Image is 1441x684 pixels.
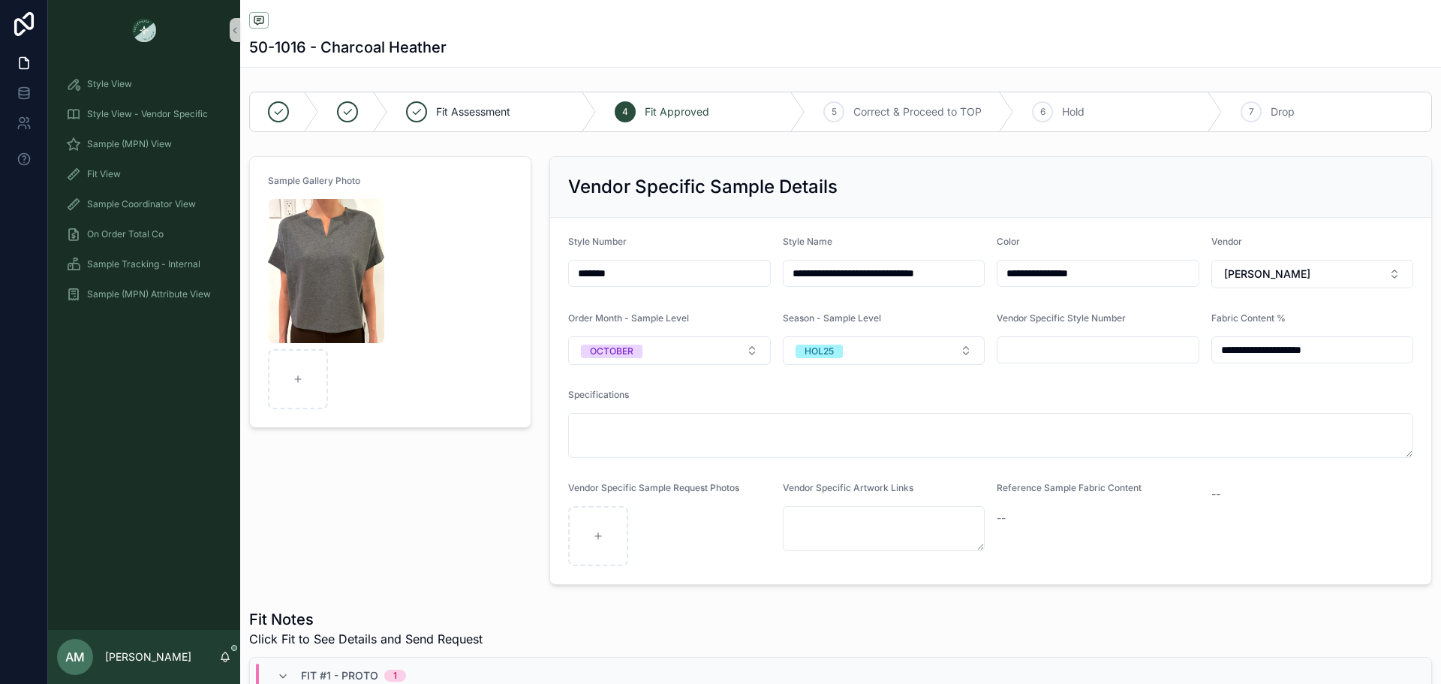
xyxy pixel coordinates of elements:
a: Sample Coordinator View [57,191,231,218]
span: Style View - Vendor Specific [87,108,208,120]
h1: Fit Notes [249,609,483,630]
span: Correct & Proceed to TOP [853,104,982,119]
span: 4 [622,106,628,118]
span: Sample Coordinator View [87,198,196,210]
span: [PERSON_NAME] [1224,267,1310,282]
span: Fabric Content % [1211,312,1286,324]
span: Sample (MPN) Attribute View [87,288,211,300]
span: Style Number [568,236,627,247]
h2: Vendor Specific Sample Details [568,175,838,199]
span: -- [1211,487,1220,502]
img: App logo [132,18,156,42]
a: Fit View [57,161,231,188]
span: Vendor [1211,236,1242,247]
span: Vendor Specific Sample Request Photos [568,482,739,493]
span: Specifications [568,389,629,400]
span: 6 [1040,106,1045,118]
span: Style View [87,78,132,90]
img: Screenshot-2025-08-05-170537.png [268,199,384,343]
span: Fit Assessment [436,104,510,119]
span: 5 [832,106,837,118]
div: 1 [393,670,397,682]
span: -- [997,511,1006,526]
a: Sample (MPN) View [57,131,231,158]
a: Style View [57,71,231,98]
span: Style Name [783,236,832,247]
a: Sample (MPN) Attribute View [57,281,231,308]
span: Drop [1271,104,1295,119]
span: Sample Tracking - Internal [87,258,200,270]
span: Click Fit to See Details and Send Request [249,630,483,648]
div: OCTOBER [590,345,633,358]
span: Vendor Specific Artwork Links [783,482,913,493]
button: Select Button [1211,260,1414,288]
a: On Order Total Co [57,221,231,248]
div: HOL25 [805,345,834,358]
span: Reference Sample Fabric Content [997,482,1142,493]
span: Fit View [87,168,121,180]
span: Fit #1 - Proto [301,668,378,683]
span: 7 [1249,106,1254,118]
button: Select Button [568,336,771,365]
span: Fit Approved [645,104,709,119]
span: Hold [1062,104,1085,119]
span: Color [997,236,1020,247]
span: On Order Total Co [87,228,164,240]
button: Select Button [783,336,985,365]
span: Season - Sample Level [783,312,881,324]
h1: 50-1016 - Charcoal Heather [249,37,447,58]
p: [PERSON_NAME] [105,649,191,664]
span: Vendor Specific Style Number [997,312,1126,324]
span: AM [65,648,85,666]
span: Sample Gallery Photo [268,175,360,186]
div: scrollable content [48,60,240,327]
span: Order Month - Sample Level [568,312,689,324]
span: Sample (MPN) View [87,138,172,150]
a: Style View - Vendor Specific [57,101,231,128]
a: Sample Tracking - Internal [57,251,231,278]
